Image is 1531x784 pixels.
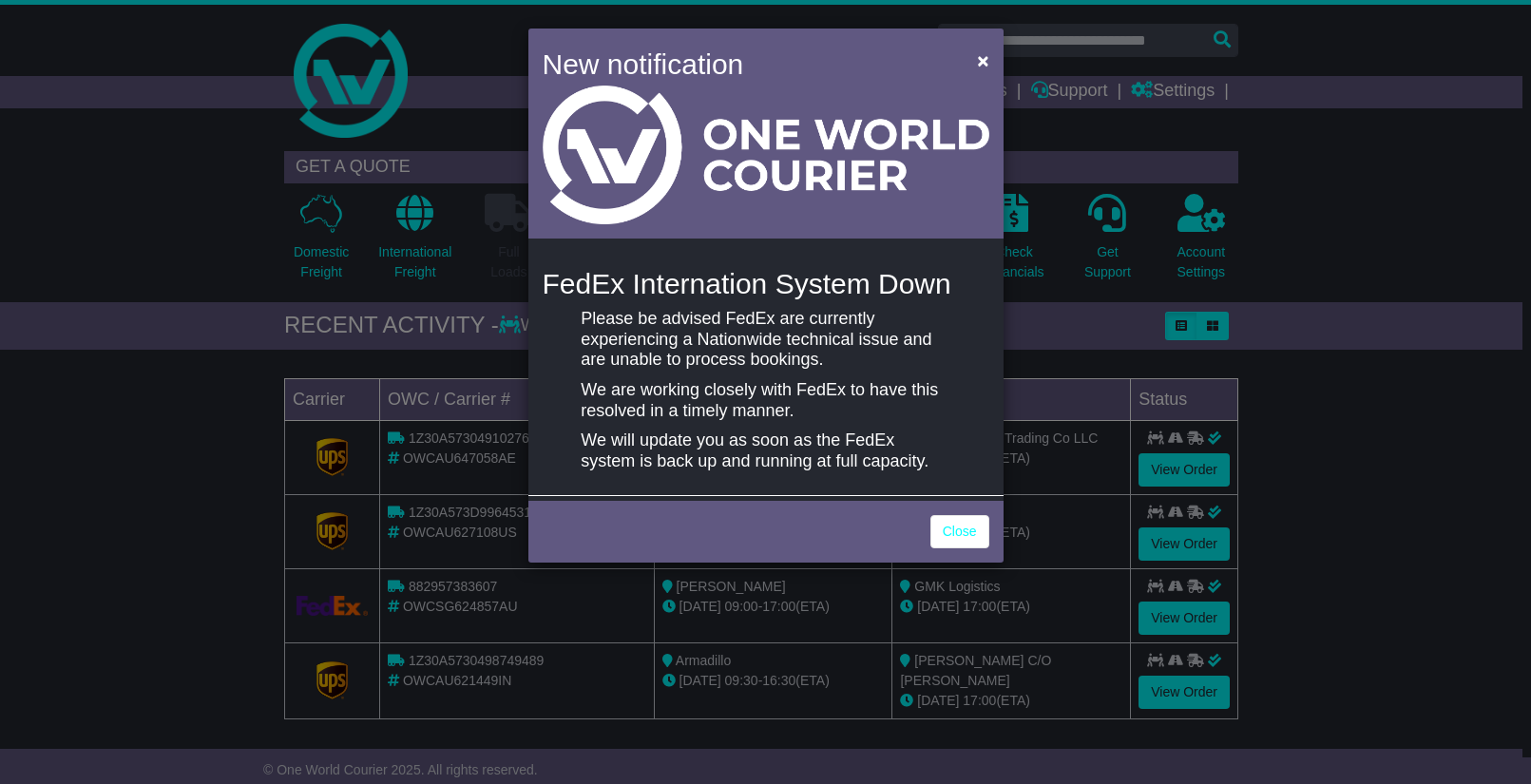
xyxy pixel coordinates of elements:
[581,380,949,421] p: We are working closely with FedEx to have this resolved in a timely manner.
[543,43,950,86] h4: New notification
[977,49,988,71] span: ×
[543,268,989,299] h4: FedEx Internation System Down
[967,41,998,80] button: Close
[581,309,949,371] p: Please be advised FedEx are currently experiencing a Nationwide technical issue and are unable to...
[543,86,989,224] img: Light
[581,430,949,471] p: We will update you as soon as the FedEx system is back up and running at full capacity.
[930,515,989,548] a: Close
